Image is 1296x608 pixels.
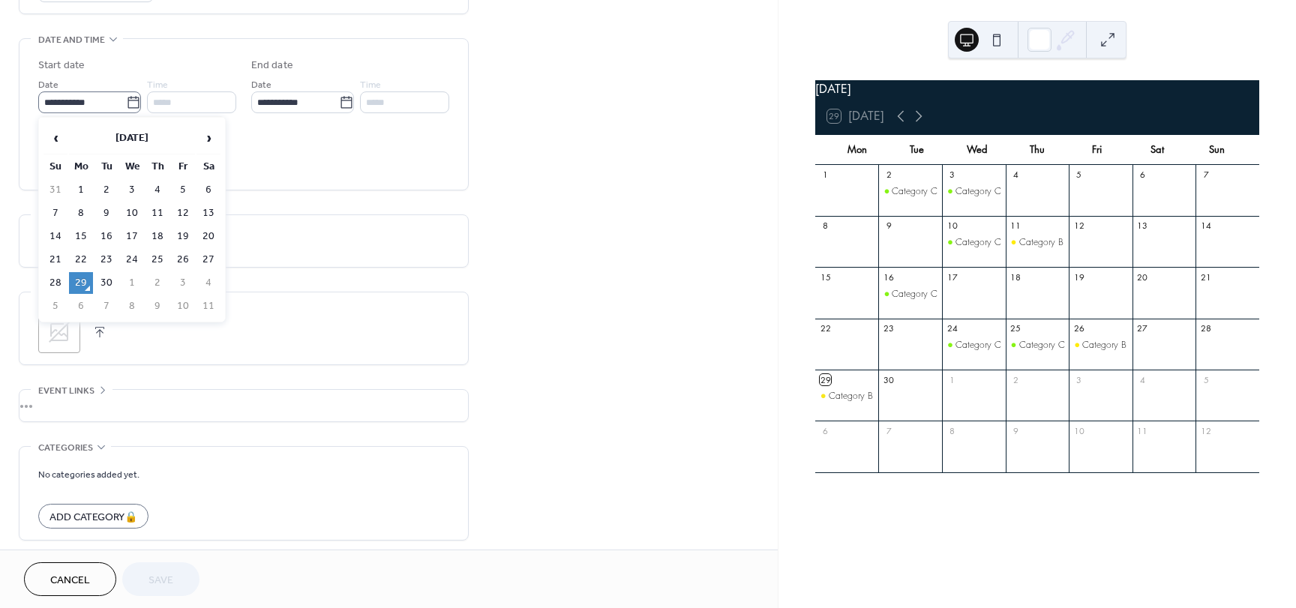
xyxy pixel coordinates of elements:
[1200,169,1211,181] div: 7
[120,295,144,317] td: 8
[883,425,894,436] div: 7
[1007,135,1067,165] div: Thu
[829,390,873,403] div: Category B
[43,295,67,317] td: 5
[196,249,220,271] td: 27
[38,77,58,93] span: Date
[1073,374,1084,385] div: 3
[171,226,195,247] td: 19
[1200,323,1211,334] div: 28
[120,249,144,271] td: 24
[196,272,220,294] td: 4
[1137,220,1148,232] div: 13
[1010,220,1021,232] div: 11
[38,311,80,353] div: ;
[1069,339,1132,352] div: Category B
[955,185,1001,198] div: Category C
[38,58,85,73] div: Start date
[147,77,168,93] span: Time
[94,226,118,247] td: 16
[69,226,93,247] td: 15
[145,295,169,317] td: 9
[946,425,958,436] div: 8
[251,77,271,93] span: Date
[43,226,67,247] td: 14
[1200,374,1211,385] div: 5
[24,562,116,596] button: Cancel
[120,272,144,294] td: 1
[94,179,118,201] td: 2
[1067,135,1127,165] div: Fri
[946,323,958,334] div: 24
[145,272,169,294] td: 2
[69,202,93,224] td: 8
[1137,323,1148,334] div: 27
[171,156,195,178] th: Fr
[69,249,93,271] td: 22
[171,249,195,271] td: 26
[94,272,118,294] td: 30
[43,272,67,294] td: 28
[120,226,144,247] td: 17
[942,185,1006,198] div: Category C
[171,272,195,294] td: 3
[251,58,293,73] div: End date
[820,323,831,334] div: 22
[946,374,958,385] div: 1
[947,135,1007,165] div: Wed
[1137,271,1148,283] div: 20
[946,220,958,232] div: 10
[196,202,220,224] td: 13
[43,179,67,201] td: 31
[883,220,894,232] div: 9
[1073,323,1084,334] div: 26
[1200,220,1211,232] div: 14
[145,179,169,201] td: 4
[1010,425,1021,436] div: 9
[942,339,1006,352] div: Category C
[44,123,67,153] span: ‹
[69,272,93,294] td: 29
[94,156,118,178] th: Tu
[94,295,118,317] td: 7
[1019,236,1063,249] div: Category B
[878,288,942,301] div: Category C
[1073,169,1084,181] div: 5
[1019,339,1065,352] div: Category C
[820,220,831,232] div: 8
[883,271,894,283] div: 16
[196,226,220,247] td: 20
[196,156,220,178] th: Sa
[1006,339,1069,352] div: Category C
[820,271,831,283] div: 15
[171,295,195,317] td: 10
[171,179,195,201] td: 5
[1010,271,1021,283] div: 18
[171,202,195,224] td: 12
[69,179,93,201] td: 1
[1073,220,1084,232] div: 12
[878,185,942,198] div: Category C
[145,249,169,271] td: 25
[38,467,139,483] span: No categories added yet.
[883,323,894,334] div: 23
[196,295,220,317] td: 11
[1137,169,1148,181] div: 6
[883,169,894,181] div: 2
[38,32,105,48] span: Date and time
[69,295,93,317] td: 6
[955,236,1001,249] div: Category C
[1010,169,1021,181] div: 4
[43,202,67,224] td: 7
[94,202,118,224] td: 9
[1010,374,1021,385] div: 2
[820,169,831,181] div: 1
[892,288,937,301] div: Category C
[197,123,220,153] span: ›
[38,440,93,456] span: Categories
[69,156,93,178] th: Mo
[145,156,169,178] th: Th
[120,179,144,201] td: 3
[946,169,958,181] div: 3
